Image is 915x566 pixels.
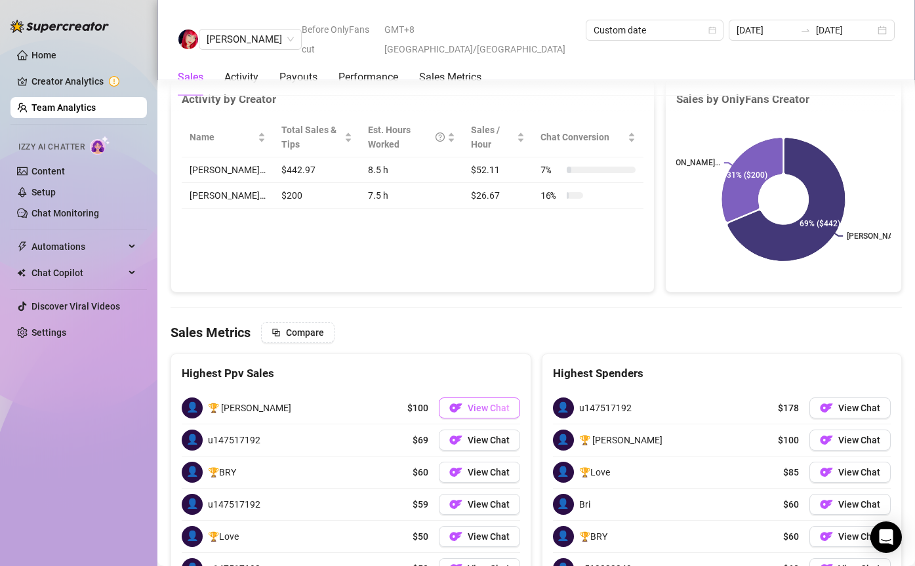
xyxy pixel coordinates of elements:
th: Sales / Hour [463,117,533,157]
img: OF [449,530,462,543]
text: [PERSON_NAME]… [655,159,720,168]
td: [PERSON_NAME]… [182,183,274,209]
span: Compare [286,327,324,338]
span: View Chat [468,435,510,445]
span: $100 [407,401,428,415]
a: Content [31,166,65,176]
a: Team Analytics [31,102,96,113]
span: Name [190,130,255,144]
span: Izzy AI Chatter [18,141,85,153]
span: 🏆BRY [579,529,607,544]
span: 👤 [553,494,574,515]
span: to [800,25,811,35]
span: 👤 [553,526,574,547]
a: Discover Viral Videos [31,301,120,312]
div: Open Intercom Messenger [870,521,902,553]
span: u147517192 [208,497,260,512]
img: OF [820,466,833,479]
img: OF [449,401,462,414]
td: 7.5 h [360,183,464,209]
span: 👤 [182,462,203,483]
span: View Chat [838,403,880,413]
span: View Chat [838,467,880,477]
button: OFView Chat [439,494,520,515]
img: OF [820,401,833,414]
button: OFView Chat [809,397,891,418]
a: Creator Analytics exclamation-circle [31,71,136,92]
span: Chat Conversion [540,130,625,144]
span: $60 [413,465,428,479]
img: Mary Jane Moreno [178,30,198,49]
span: 🏆 [PERSON_NAME] [208,401,291,415]
span: $178 [778,401,799,415]
span: View Chat [838,531,880,542]
button: OFView Chat [439,397,520,418]
span: Sales / Hour [471,123,514,152]
span: 🏆BRY [208,465,236,479]
span: block [272,328,281,337]
input: End date [816,23,875,37]
a: OFView Chat [809,430,891,451]
span: View Chat [838,499,880,510]
span: calendar [708,26,716,34]
span: Chat Copilot [31,262,125,283]
span: 👤 [182,526,203,547]
div: Sales by OnlyFans Creator [676,91,891,108]
button: OFView Chat [809,526,891,547]
td: 8.5 h [360,157,464,183]
img: OF [449,498,462,511]
button: OFView Chat [809,462,891,483]
span: 16 % [540,188,561,203]
span: $59 [413,497,428,512]
div: Highest Spenders [553,365,891,382]
span: thunderbolt [17,241,28,252]
img: OF [449,434,462,447]
span: $100 [778,433,799,447]
span: 👤 [182,430,203,451]
th: Name [182,117,274,157]
td: $442.97 [274,157,360,183]
span: 7 % [540,163,561,177]
img: Chat Copilot [17,268,26,277]
span: 👤 [553,462,574,483]
td: $26.67 [463,183,533,209]
span: question-circle [436,123,445,152]
td: $200 [274,183,360,209]
button: OFView Chat [439,526,520,547]
div: Activity [224,70,258,85]
span: 👤 [182,397,203,418]
div: Payouts [279,70,317,85]
div: Sales Metrics [419,70,481,85]
a: Chat Monitoring [31,208,99,218]
button: OFView Chat [809,494,891,515]
div: Performance [338,70,398,85]
span: 👤 [553,397,574,418]
span: GMT+8 [GEOGRAPHIC_DATA]/[GEOGRAPHIC_DATA] [384,20,578,59]
h4: Sales Metrics [171,323,251,342]
div: Sales [178,70,203,85]
td: $52.11 [463,157,533,183]
span: u147517192 [208,433,260,447]
button: OFView Chat [439,430,520,451]
img: AI Chatter [90,136,110,155]
span: Automations [31,236,125,257]
button: OFView Chat [439,462,520,483]
span: View Chat [468,467,510,477]
span: $50 [413,529,428,544]
img: OF [449,466,462,479]
button: Compare [261,322,335,343]
a: Settings [31,327,66,338]
span: $85 [783,465,799,479]
div: Activity by Creator [182,91,643,108]
img: OF [820,498,833,511]
span: 🏆Love [208,529,239,544]
span: Mary Jane Moreno [207,30,294,49]
span: Total Sales & Tips [281,123,342,152]
th: Chat Conversion [533,117,643,157]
